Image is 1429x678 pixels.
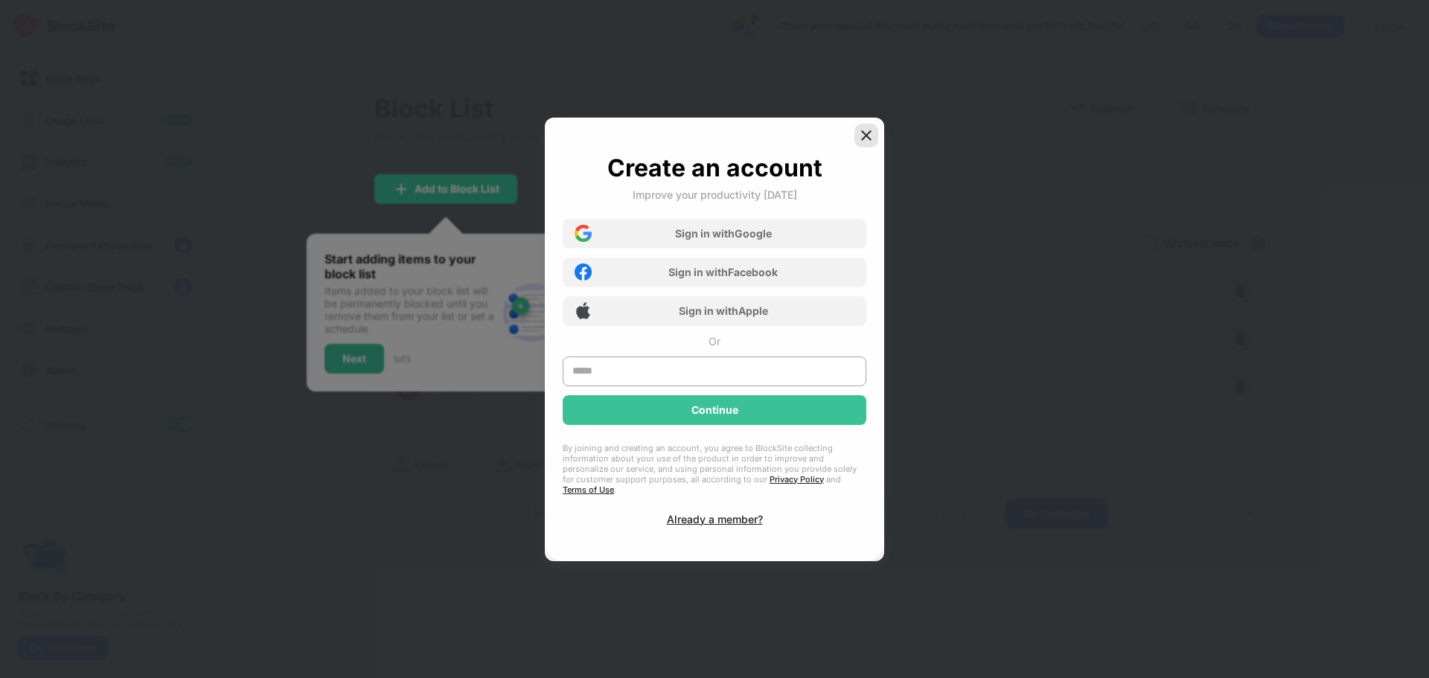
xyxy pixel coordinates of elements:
[691,404,738,416] div: Continue
[575,263,592,281] img: facebook-icon.png
[668,266,778,278] div: Sign in with Facebook
[667,513,763,525] div: Already a member?
[607,153,822,182] div: Create an account
[633,188,797,201] div: Improve your productivity [DATE]
[575,225,592,242] img: google-icon.png
[563,443,866,495] div: By joining and creating an account, you agree to BlockSite collecting information about your use ...
[575,302,592,319] img: apple-icon.png
[770,474,824,484] a: Privacy Policy
[709,335,720,348] div: Or
[679,304,768,317] div: Sign in with Apple
[563,484,614,495] a: Terms of Use
[675,227,772,240] div: Sign in with Google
